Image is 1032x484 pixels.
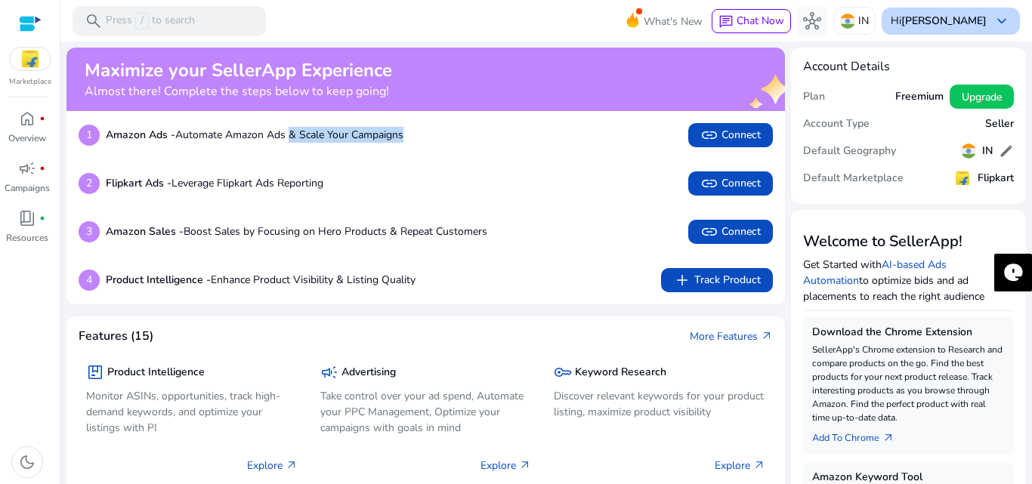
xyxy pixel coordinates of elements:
[962,89,1002,105] span: Upgrade
[575,366,666,379] h5: Keyword Research
[688,220,773,244] button: linkConnect
[18,109,36,128] span: home
[700,126,718,144] span: link
[106,176,171,190] b: Flipkart Ads -
[688,171,773,196] button: linkConnect
[320,363,338,381] span: campaign
[700,223,718,241] span: link
[700,174,761,193] span: Connect
[247,458,298,473] p: Explore
[803,257,1015,304] p: Get Started with to optimize bids and ad placements to reach the right audience
[106,224,184,239] b: Amazon Sales -
[882,432,895,444] span: arrow_outward
[39,215,45,221] span: fiber_manual_record
[688,123,773,147] button: linkConnect
[6,231,48,245] p: Resources
[982,145,993,158] h5: IN
[79,173,100,194] p: 2
[106,13,195,29] p: Press to search
[712,9,791,33] button: chatChat Now
[106,272,416,288] p: Enhance Product Visibility & Listing Quality
[85,12,103,30] span: search
[554,363,572,381] span: key
[79,270,100,291] p: 4
[79,125,100,146] p: 1
[812,471,1006,484] h5: Amazon Keyword Tool
[135,13,149,29] span: /
[107,366,205,379] h5: Product Intelligence
[106,273,211,287] b: Product Intelligence -
[661,268,773,292] button: addTrack Product
[753,459,765,471] span: arrow_outward
[673,271,761,289] span: Track Product
[950,85,1014,109] button: Upgrade
[320,388,532,436] p: Take control over your ad spend, Automate your PPC Management, Optimize your campaigns with goals...
[9,76,51,88] p: Marketplace
[737,14,784,28] span: Chat Now
[8,131,46,145] p: Overview
[803,91,825,103] h5: Plan
[953,169,972,187] img: flipkart.svg
[673,271,691,289] span: add
[700,126,761,144] span: Connect
[999,143,1014,159] span: edit
[812,326,1006,339] h5: Download the Chrome Extension
[554,388,765,420] p: Discover relevant keywords for your product listing, maximize product visibility
[891,16,987,26] p: Hi
[812,343,1006,424] p: SellerApp's Chrome extension to Research and compare products on the go. Find the best products f...
[519,459,531,471] span: arrow_outward
[803,233,1015,251] h3: Welcome to SellerApp!
[79,221,100,242] p: 3
[644,8,703,35] span: What's New
[700,174,718,193] span: link
[803,172,904,185] h5: Default Marketplace
[803,145,896,158] h5: Default Geography
[803,12,821,30] span: hub
[106,224,487,239] p: Boost Sales by Focusing on Hero Products & Repeat Customers
[286,459,298,471] span: arrow_outward
[840,14,855,29] img: in.svg
[718,14,734,29] span: chat
[797,6,827,36] button: hub
[18,159,36,177] span: campaign
[690,328,773,344] a: More Featuresarrow_outward
[803,60,1015,74] h4: Account Details
[86,388,298,436] p: Monitor ASINs, opportunities, track high-demand keywords, and optimize your listings with PI
[18,453,36,471] span: dark_mode
[803,118,870,131] h5: Account Type
[901,14,987,28] b: [PERSON_NAME]
[106,175,323,191] p: Leverage Flipkart Ads Reporting
[700,223,761,241] span: Connect
[803,257,947,288] a: AI-based Ads Automation
[993,12,1011,30] span: keyboard_arrow_down
[5,181,50,195] p: Campaigns
[106,127,403,143] p: Automate Amazon Ads & Scale Your Campaigns
[858,8,869,34] p: IN
[18,209,36,227] span: book_4
[985,118,1014,131] h5: Seller
[79,329,153,344] h4: Features (15)
[39,165,45,171] span: fiber_manual_record
[85,85,392,99] h4: Almost there! Complete the steps below to keep going!
[480,458,531,473] p: Explore
[812,424,907,445] a: Add To Chrome
[86,363,104,381] span: package
[761,330,773,342] span: arrow_outward
[978,172,1014,185] h5: Flipkart
[961,143,976,159] img: in.svg
[85,60,392,82] h2: Maximize your SellerApp Experience
[895,91,944,103] h5: Freemium
[39,116,45,122] span: fiber_manual_record
[341,366,396,379] h5: Advertising
[715,458,765,473] p: Explore
[10,48,51,70] img: flipkart.svg
[106,128,175,142] b: Amazon Ads -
